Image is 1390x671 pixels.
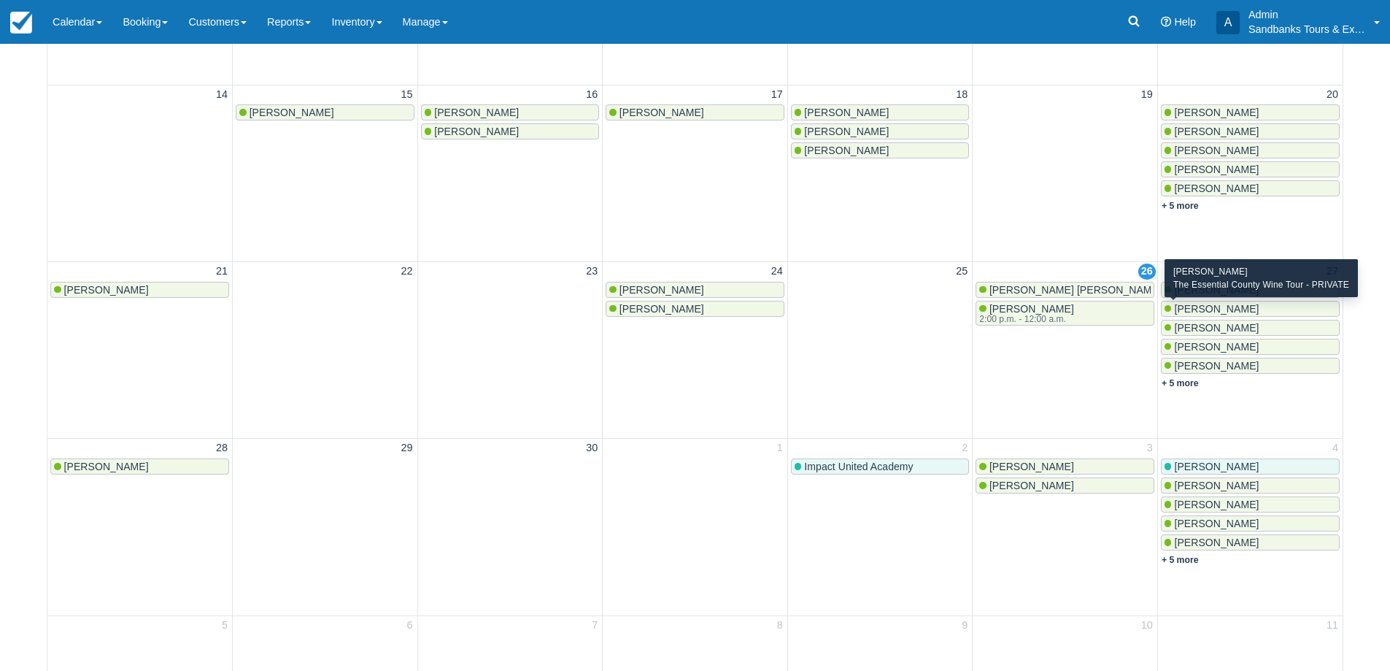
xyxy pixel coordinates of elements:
span: [PERSON_NAME] [1174,360,1259,372]
a: 1 [774,440,786,456]
div: The Essential County Wine Tour - PRIVATE [1173,278,1349,291]
a: 19 [1138,87,1156,103]
a: [PERSON_NAME] [976,478,1154,494]
span: [PERSON_NAME] [64,461,149,472]
span: [PERSON_NAME] [1174,126,1259,137]
span: [PERSON_NAME] [619,303,704,315]
a: [PERSON_NAME] [1161,515,1340,532]
a: 7 [589,618,601,634]
span: [PERSON_NAME] [1174,322,1259,334]
span: [PERSON_NAME] [PERSON_NAME] [989,284,1162,296]
a: 14 [213,87,231,103]
a: [PERSON_NAME] [1161,104,1340,120]
a: 22 [398,264,416,280]
a: 20 [1324,87,1341,103]
a: [PERSON_NAME] [1161,301,1340,317]
span: [PERSON_NAME] [1174,537,1259,548]
a: 26 [1138,264,1156,280]
div: 2:00 p.m. - 12:00 a.m. [979,315,1071,323]
a: [PERSON_NAME] [791,123,970,139]
a: 5 [219,618,231,634]
span: [PERSON_NAME] [989,480,1074,491]
a: [PERSON_NAME] [1161,358,1340,374]
span: Help [1174,16,1196,28]
div: [PERSON_NAME] [1173,265,1349,278]
a: 18 [953,87,970,103]
a: [PERSON_NAME] [1161,339,1340,355]
a: 2 [959,440,970,456]
span: [PERSON_NAME] [1174,499,1259,510]
span: [PERSON_NAME] [434,126,519,137]
a: 4 [1329,440,1341,456]
a: [PERSON_NAME] [1161,180,1340,196]
span: [PERSON_NAME] [250,107,334,118]
a: [PERSON_NAME] [1161,478,1340,494]
a: [PERSON_NAME] [1161,282,1340,298]
a: [PERSON_NAME] [236,104,414,120]
span: [PERSON_NAME] [1174,145,1259,156]
a: [PERSON_NAME] [791,142,970,158]
a: 11 [1324,618,1341,634]
a: 10 [1138,618,1156,634]
a: [PERSON_NAME] [1161,459,1340,475]
span: Impact United Academy [804,461,913,472]
p: Admin [1248,7,1365,22]
a: [PERSON_NAME] [791,104,970,120]
span: [PERSON_NAME] [1174,461,1259,472]
a: [PERSON_NAME] [606,104,784,120]
a: 25 [953,264,970,280]
a: 3 [1144,440,1156,456]
span: [PERSON_NAME] [804,107,889,118]
a: 17 [768,87,786,103]
a: 16 [583,87,601,103]
a: [PERSON_NAME] [1161,142,1340,158]
img: checkfront-main-nav-mini-logo.png [10,12,32,34]
a: [PERSON_NAME] [1161,161,1340,177]
a: [PERSON_NAME] [606,282,784,298]
span: [PERSON_NAME] [1174,341,1259,353]
span: [PERSON_NAME] [619,284,704,296]
a: 24 [768,264,786,280]
a: 9 [959,618,970,634]
a: 15 [398,87,416,103]
a: + 5 more [1162,555,1199,565]
span: [PERSON_NAME] [804,145,889,156]
a: [PERSON_NAME] [1161,496,1340,513]
span: [PERSON_NAME] [804,126,889,137]
a: [PERSON_NAME] [976,459,1154,475]
a: Impact United Academy [791,459,970,475]
a: 30 [583,440,601,456]
a: 28 [213,440,231,456]
a: [PERSON_NAME] [1161,320,1340,336]
span: [PERSON_NAME] [989,461,1074,472]
a: [PERSON_NAME] [1161,534,1340,551]
a: [PERSON_NAME] [421,123,600,139]
a: [PERSON_NAME] [606,301,784,317]
span: [PERSON_NAME] [1174,183,1259,194]
i: Help [1161,17,1171,27]
span: [PERSON_NAME] [434,107,519,118]
div: A [1216,11,1240,34]
a: [PERSON_NAME] [421,104,600,120]
span: [PERSON_NAME] [1174,518,1259,529]
a: 29 [398,440,416,456]
span: [PERSON_NAME] [64,284,149,296]
span: [PERSON_NAME] [989,303,1074,315]
a: + 5 more [1162,201,1199,211]
span: [PERSON_NAME] [1174,107,1259,118]
a: [PERSON_NAME] [50,459,229,475]
a: [PERSON_NAME] [1161,123,1340,139]
a: + 5 more [1162,378,1199,388]
span: [PERSON_NAME] [1174,164,1259,175]
span: [PERSON_NAME] [1174,303,1259,315]
a: [PERSON_NAME] [50,282,229,298]
a: 23 [583,264,601,280]
p: Sandbanks Tours & Experiences [1248,22,1365,37]
a: [PERSON_NAME]2:00 p.m. - 12:00 a.m. [976,301,1154,326]
span: [PERSON_NAME] [619,107,704,118]
a: 8 [774,618,786,634]
a: 6 [404,618,416,634]
a: [PERSON_NAME] [PERSON_NAME] [976,282,1154,298]
a: 21 [213,264,231,280]
span: [PERSON_NAME] [1174,480,1259,491]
